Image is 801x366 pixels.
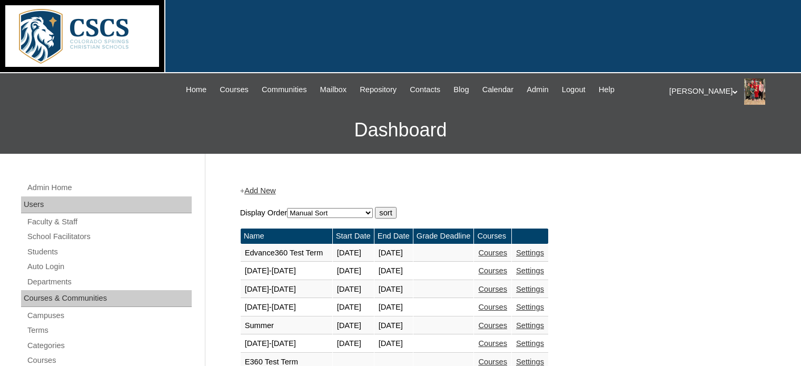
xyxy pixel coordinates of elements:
[256,84,312,96] a: Communities
[5,106,796,154] h3: Dashboard
[516,358,544,366] a: Settings
[482,84,513,96] span: Calendar
[241,262,332,280] td: [DATE]-[DATE]
[320,84,347,96] span: Mailbox
[26,260,192,273] a: Auto Login
[374,299,413,316] td: [DATE]
[599,84,615,96] span: Help
[26,215,192,229] a: Faculty & Staff
[474,229,511,244] td: Courses
[516,321,544,330] a: Settings
[26,339,192,352] a: Categories
[448,84,474,96] a: Blog
[333,335,374,353] td: [DATE]
[241,299,332,316] td: [DATE]-[DATE]
[262,84,307,96] span: Communities
[516,303,544,311] a: Settings
[413,229,474,244] td: Grade Deadline
[669,78,790,105] div: [PERSON_NAME]
[594,84,620,96] a: Help
[374,244,413,262] td: [DATE]
[410,84,440,96] span: Contacts
[26,324,192,337] a: Terms
[26,230,192,243] a: School Facilitators
[315,84,352,96] a: Mailbox
[333,281,374,299] td: [DATE]
[374,317,413,335] td: [DATE]
[374,229,413,244] td: End Date
[21,196,192,213] div: Users
[214,84,254,96] a: Courses
[21,290,192,307] div: Courses & Communities
[5,5,159,67] img: logo-white.png
[333,262,374,280] td: [DATE]
[404,84,446,96] a: Contacts
[478,285,507,293] a: Courses
[333,317,374,335] td: [DATE]
[478,303,507,311] a: Courses
[478,339,507,348] a: Courses
[26,181,192,194] a: Admin Home
[241,335,332,353] td: [DATE]-[DATE]
[26,275,192,289] a: Departments
[244,186,275,195] a: Add New
[478,358,507,366] a: Courses
[374,262,413,280] td: [DATE]
[241,244,332,262] td: Edvance360 Test Term
[333,299,374,316] td: [DATE]
[333,229,374,244] td: Start Date
[360,84,397,96] span: Repository
[26,245,192,259] a: Students
[186,84,206,96] span: Home
[478,321,507,330] a: Courses
[521,84,554,96] a: Admin
[516,249,544,257] a: Settings
[375,207,396,219] input: sort
[241,281,332,299] td: [DATE]-[DATE]
[516,266,544,275] a: Settings
[527,84,549,96] span: Admin
[26,309,192,322] a: Campuses
[478,249,507,257] a: Courses
[354,84,402,96] a: Repository
[240,207,762,219] form: Display Order
[516,285,544,293] a: Settings
[240,185,762,196] div: +
[477,84,519,96] a: Calendar
[744,78,765,105] img: Stephanie Phillips
[453,84,469,96] span: Blog
[516,339,544,348] a: Settings
[374,281,413,299] td: [DATE]
[333,244,374,262] td: [DATE]
[478,266,507,275] a: Courses
[557,84,591,96] a: Logout
[181,84,212,96] a: Home
[374,335,413,353] td: [DATE]
[220,84,249,96] span: Courses
[241,229,332,244] td: Name
[241,317,332,335] td: Summer
[562,84,586,96] span: Logout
